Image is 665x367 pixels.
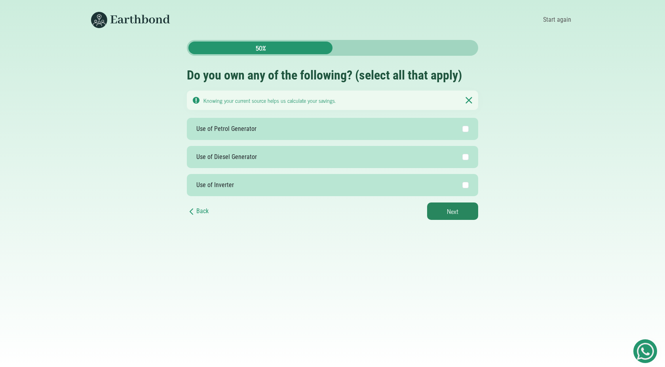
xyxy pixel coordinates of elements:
img: Get Started On Earthbond Via Whatsapp [637,343,654,360]
h2: Do you own any of the following? (select all that apply) [187,68,478,83]
div: 50% [188,42,332,54]
input: Use of Petrol Generator [462,126,469,132]
button: Next [427,202,478,220]
img: Notication Pane Caution Icon [193,97,199,104]
div: Use of Diesel Generator [196,152,257,162]
input: Use of Diesel Generator [462,154,469,160]
small: Knowing your current source helps us calculate your savings. [203,96,336,105]
img: Earthbond's long logo for desktop view [91,12,170,28]
input: Use of Inverter [462,182,469,188]
div: Use of Inverter [196,180,234,190]
div: Use of Petrol Generator [196,124,256,134]
img: Notication Pane Close Icon [465,96,472,104]
a: Start again [540,13,574,26]
a: Back [187,207,209,215]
